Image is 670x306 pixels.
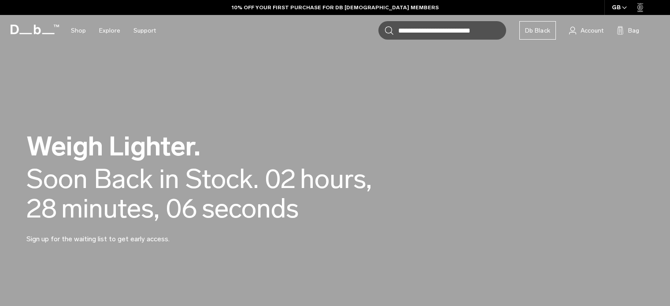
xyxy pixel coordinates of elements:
[166,194,197,223] span: 06
[581,26,603,35] span: Account
[26,133,423,160] h2: Weigh Lighter.
[71,15,86,46] a: Shop
[232,4,439,11] a: 10% OFF YOUR FIRST PURCHASE FOR DB [DEMOGRAPHIC_DATA] MEMBERS
[300,164,372,194] span: hours,
[202,194,299,223] span: seconds
[26,223,238,244] p: Sign up for the waiting list to get early access.
[99,15,120,46] a: Explore
[569,25,603,36] a: Account
[265,164,296,194] span: 02
[61,194,159,223] span: minutes
[64,15,163,46] nav: Main Navigation
[617,25,639,36] button: Bag
[26,194,57,223] span: 28
[133,15,156,46] a: Support
[519,21,556,40] a: Db Black
[628,26,639,35] span: Bag
[154,192,159,225] span: ,
[26,164,259,194] div: Soon Back in Stock.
